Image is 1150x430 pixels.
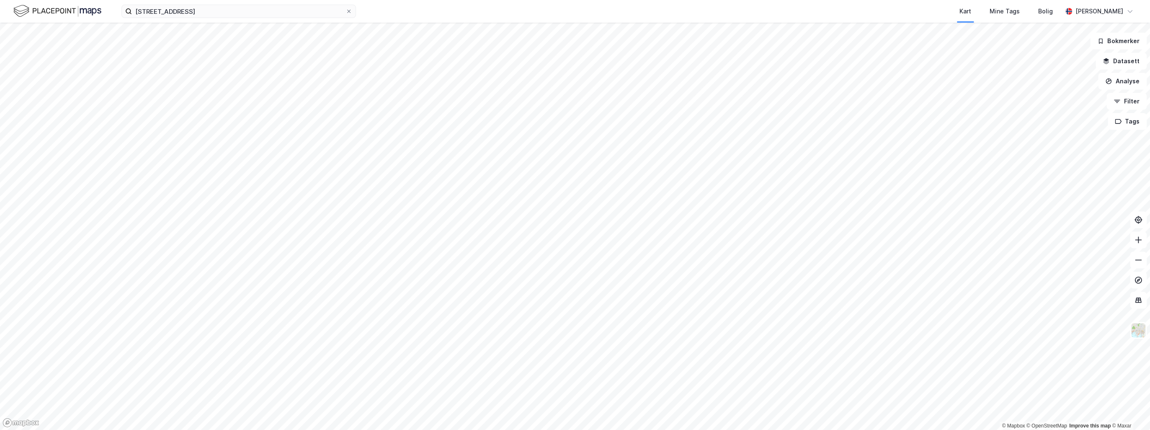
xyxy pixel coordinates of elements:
img: Z [1130,322,1146,338]
div: Kart [959,6,971,16]
a: OpenStreetMap [1026,423,1067,429]
a: Improve this map [1069,423,1111,429]
button: Tags [1108,113,1147,130]
img: logo.f888ab2527a4732fd821a326f86c7f29.svg [13,4,101,18]
div: Kontrollprogram for chat [1108,390,1150,430]
button: Filter [1106,93,1147,110]
div: [PERSON_NAME] [1075,6,1123,16]
a: Mapbox homepage [3,418,39,427]
button: Bokmerker [1090,33,1147,49]
input: Søk på adresse, matrikkel, gårdeiere, leietakere eller personer [132,5,346,18]
a: Mapbox [1002,423,1025,429]
div: Bolig [1038,6,1053,16]
iframe: Chat Widget [1108,390,1150,430]
button: Datasett [1096,53,1147,70]
div: Mine Tags [990,6,1020,16]
button: Analyse [1098,73,1147,90]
